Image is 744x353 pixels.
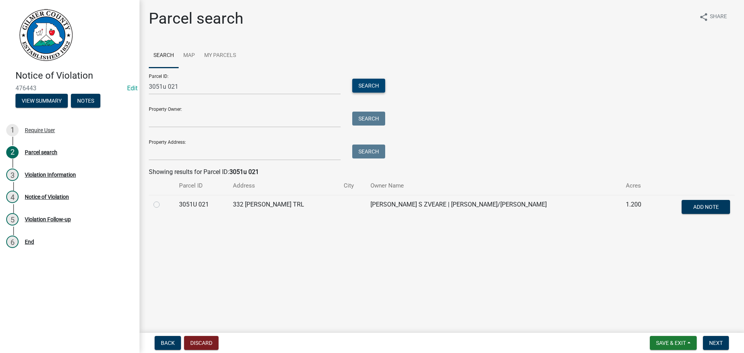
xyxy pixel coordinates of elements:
[71,98,100,104] wm-modal-confirm: Notes
[15,98,68,104] wm-modal-confirm: Summary
[200,43,241,68] a: My Parcels
[6,146,19,158] div: 2
[25,172,76,177] div: Violation Information
[71,94,100,108] button: Notes
[155,336,181,350] button: Back
[621,177,655,195] th: Acres
[709,340,723,346] span: Next
[650,336,697,350] button: Save & Exit
[693,203,718,210] span: Add Note
[25,127,55,133] div: Require User
[127,84,138,92] wm-modal-confirm: Edit Application Number
[352,145,385,158] button: Search
[25,217,71,222] div: Violation Follow-up
[184,336,219,350] button: Discard
[710,12,727,22] span: Share
[621,195,655,220] td: 1.200
[366,195,621,220] td: [PERSON_NAME] S ZVEARE | [PERSON_NAME]/[PERSON_NAME]
[228,177,339,195] th: Address
[25,194,69,200] div: Notice of Violation
[6,191,19,203] div: 4
[6,169,19,181] div: 3
[149,167,735,177] div: Showing results for Parcel ID:
[229,168,259,176] strong: 3051u 021
[6,124,19,136] div: 1
[228,195,339,220] td: 332 [PERSON_NAME] TRL
[339,177,366,195] th: City
[682,200,730,214] button: Add Note
[693,9,733,24] button: shareShare
[161,340,175,346] span: Back
[366,177,621,195] th: Owner Name
[699,12,708,22] i: share
[149,9,243,28] h1: Parcel search
[352,79,385,93] button: Search
[703,336,729,350] button: Next
[25,239,34,245] div: End
[174,195,228,220] td: 3051U 021
[15,70,133,81] h4: Notice of Violation
[127,84,138,92] a: Edit
[179,43,200,68] a: Map
[6,213,19,226] div: 5
[6,236,19,248] div: 6
[656,340,686,346] span: Save & Exit
[174,177,228,195] th: Parcel ID
[149,43,179,68] a: Search
[15,8,74,62] img: Gilmer County, Georgia
[15,84,124,92] span: 476443
[25,150,57,155] div: Parcel search
[352,112,385,126] button: Search
[15,94,68,108] button: View Summary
